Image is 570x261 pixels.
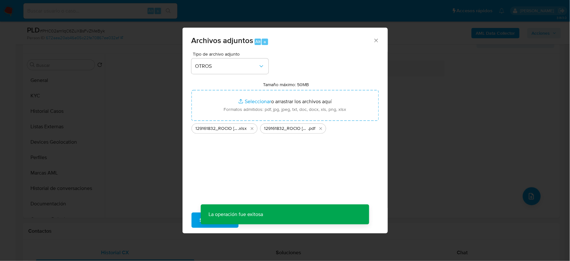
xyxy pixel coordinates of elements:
[255,39,260,45] span: Alt
[196,125,238,132] span: 129161832_ROCIO [PERSON_NAME] MARTINEZ_SEP2025
[317,125,325,132] button: Eliminar 129161832_ROCIO RIVAS MARTINEZ_SEP2025.pdf
[248,125,256,132] button: Eliminar 129161832_ROCIO RIVAS MARTINEZ_SEP2025.xlsx
[263,82,309,87] label: Tamaño máximo: 50MB
[308,125,316,132] span: .pdf
[200,213,230,227] span: Subir archivo
[191,59,268,74] button: OTROS
[373,37,379,43] button: Cerrar
[264,125,308,132] span: 129161832_ROCIO [PERSON_NAME] MARTINEZ_SEP2025
[191,212,239,228] button: Subir archivo
[264,39,266,45] span: a
[191,35,253,46] span: Archivos adjuntos
[201,204,271,224] p: La operación fue exitosa
[238,125,247,132] span: .xlsx
[195,63,258,69] span: OTROS
[250,213,270,227] span: Cancelar
[193,52,270,56] span: Tipo de archivo adjunto
[191,121,379,134] ul: Archivos seleccionados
